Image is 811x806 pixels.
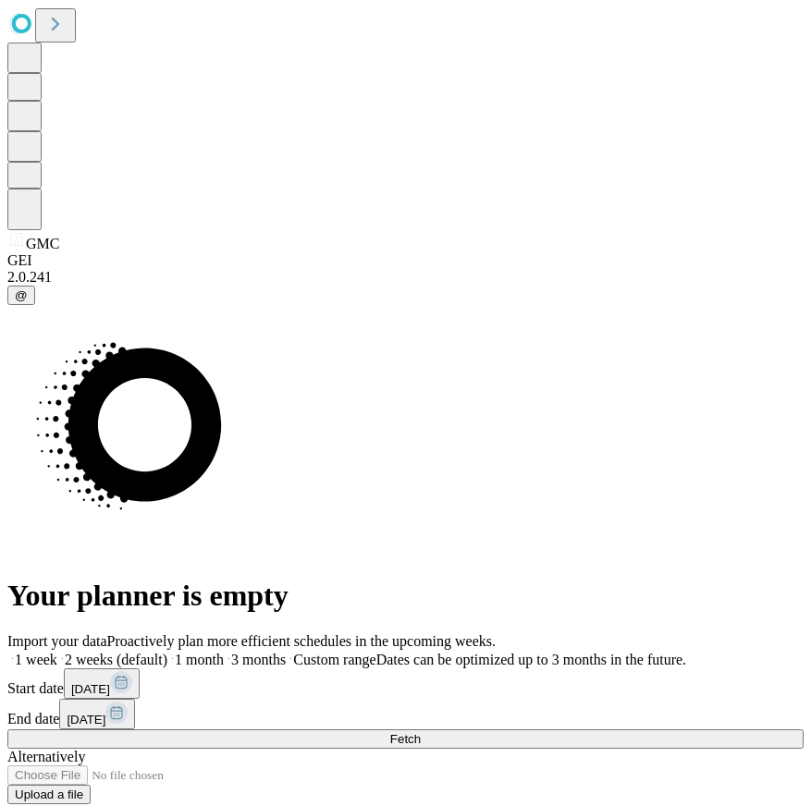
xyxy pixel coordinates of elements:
[7,668,804,699] div: Start date
[175,652,224,667] span: 1 month
[7,252,804,269] div: GEI
[26,236,59,251] span: GMC
[376,652,686,667] span: Dates can be optimized up to 3 months in the future.
[64,668,140,699] button: [DATE]
[7,785,91,804] button: Upload a file
[67,713,105,727] span: [DATE]
[7,749,85,764] span: Alternatively
[7,699,804,729] div: End date
[7,286,35,305] button: @
[7,633,107,649] span: Import your data
[390,732,421,746] span: Fetch
[15,652,57,667] span: 1 week
[107,633,496,649] span: Proactively plan more efficient schedules in the upcoming weeks.
[293,652,375,667] span: Custom range
[71,682,110,696] span: [DATE]
[59,699,135,729] button: [DATE]
[15,288,28,302] span: @
[7,269,804,286] div: 2.0.241
[231,652,286,667] span: 3 months
[7,729,804,749] button: Fetch
[65,652,167,667] span: 2 weeks (default)
[7,579,804,613] h1: Your planner is empty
